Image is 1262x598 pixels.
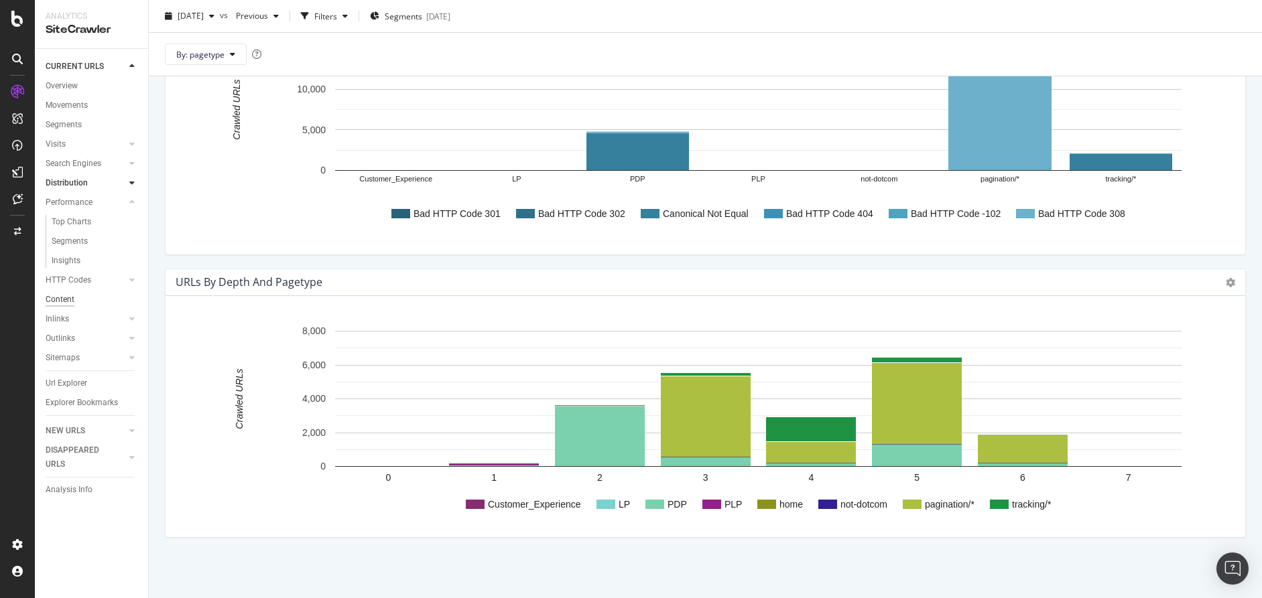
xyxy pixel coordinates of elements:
div: Movements [46,98,88,113]
div: DISAPPEARED URLS [46,443,113,471]
a: Sitemaps [46,351,125,365]
text: Bad HTTP Code 302 [538,208,625,219]
text: 2,000 [302,427,326,438]
a: Movements [46,98,139,113]
div: Sitemaps [46,351,80,365]
text: not-dotcom [840,499,887,510]
a: Outlinks [46,331,125,346]
text: PLP [751,175,765,183]
a: Top Charts [52,215,139,229]
div: NEW URLS [46,424,85,438]
span: vs [220,9,231,20]
text: tracking/* [1105,175,1137,183]
text: not-dotcom [861,175,897,183]
div: Outlinks [46,331,75,346]
a: Inlinks [46,312,125,326]
svg: A chart. [176,317,1235,526]
div: Segments [52,234,88,248]
text: PLP [724,499,742,510]
a: NEW URLS [46,424,125,438]
div: Performance [46,196,92,210]
button: By: pagetype [165,44,247,65]
text: 0 [385,472,391,483]
svg: A chart. [176,35,1235,244]
span: By: pagetype [176,48,225,60]
div: Top Charts [52,215,91,229]
button: Filters [296,5,353,27]
div: Url Explorer [46,376,87,390]
a: Distribution [46,176,125,190]
text: Bad HTTP Code -102 [911,208,1001,219]
text: 10,000 [297,84,326,94]
text: 0 [320,461,326,472]
text: 4,000 [302,394,326,404]
text: 6 [1020,472,1025,483]
a: Overview [46,79,139,93]
text: LP [619,499,630,510]
div: Inlinks [46,312,69,326]
div: SiteCrawler [46,22,137,38]
text: tracking/* [1012,499,1052,510]
div: CURRENT URLS [46,60,104,74]
a: Content [46,293,139,307]
a: Segments [52,234,139,248]
text: 5,000 [302,125,326,135]
div: Content [46,293,74,307]
button: Previous [231,5,284,27]
text: PDP [630,175,645,183]
text: pagination/* [925,499,975,510]
div: Segments [46,118,82,132]
a: DISAPPEARED URLS [46,443,125,471]
div: Visits [46,137,66,151]
a: HTTP Codes [46,273,125,287]
div: Analysis Info [46,483,92,497]
text: Crawled URLs [234,369,245,429]
a: Url Explorer [46,376,139,390]
a: Insights [52,254,139,268]
span: Previous [231,10,268,21]
text: 2 [597,472,603,483]
button: Segments[DATE] [365,5,456,27]
a: Explorer Bookmarks [46,396,139,410]
button: [DATE] [160,5,220,27]
text: PDP [668,499,687,510]
div: Open Intercom Messenger [1216,552,1249,585]
a: Visits [46,137,125,151]
a: Segments [46,118,139,132]
i: Options [1226,278,1235,287]
text: 1 [491,472,497,483]
text: Bad HTTP Code 404 [786,208,873,219]
a: CURRENT URLS [46,60,125,74]
text: 0 [320,165,326,176]
span: 2025 Oct. 1st [178,10,204,21]
text: 3 [703,472,708,483]
span: Segments [385,10,422,21]
div: Distribution [46,176,88,190]
text: Bad HTTP Code 308 [1038,208,1125,219]
div: Insights [52,254,80,268]
div: HTTP Codes [46,273,91,287]
div: [DATE] [426,10,450,21]
a: Search Engines [46,157,125,171]
text: 7 [1126,472,1131,483]
text: home [779,499,803,510]
text: 6,000 [302,360,326,370]
div: Overview [46,79,78,93]
div: Analytics [46,11,137,22]
text: Customer_Experience [488,499,581,510]
text: Bad HTTP Code 301 [414,208,501,219]
text: 4 [808,472,814,483]
text: 8,000 [302,326,326,337]
a: Analysis Info [46,483,139,497]
text: Customer_Experience [359,175,432,183]
div: Filters [314,10,337,21]
div: Explorer Bookmarks [46,396,118,410]
text: Canonical Not Equal [663,208,749,219]
div: Search Engines [46,157,101,171]
text: Crawled URLs [231,80,242,140]
text: 5 [914,472,920,483]
text: LP [512,175,521,183]
h4: URLs by Depth and pagetype [176,273,322,291]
